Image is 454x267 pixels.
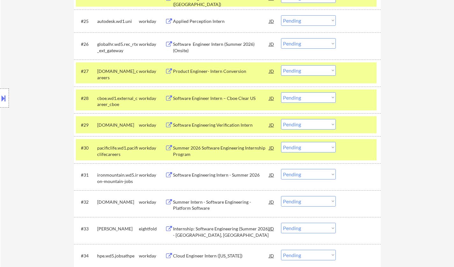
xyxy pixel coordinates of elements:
div: [DOMAIN_NAME] [97,122,139,128]
div: JD [269,15,275,27]
div: JD [269,223,275,234]
div: workday [139,95,165,102]
div: #34 [81,253,92,259]
div: [DOMAIN_NAME] [97,199,139,205]
div: JD [269,38,275,50]
div: Cloud Engineer Intern ([US_STATE]) [173,253,269,259]
div: JD [269,169,275,180]
div: workday [139,172,165,178]
div: Internship: Software Engineering (Summer 2026) - [GEOGRAPHIC_DATA], [GEOGRAPHIC_DATA] [173,226,269,238]
div: JD [269,92,275,104]
div: Product Engineer- Intern Conversion [173,68,269,74]
div: Software Engineering Verification Intern [173,122,269,128]
div: #31 [81,172,92,178]
div: JD [269,119,275,130]
div: workday [139,41,165,47]
div: eightfold [139,226,165,232]
div: workday [139,68,165,74]
div: #32 [81,199,92,205]
div: JD [269,142,275,153]
div: workday [139,18,165,25]
div: #33 [81,226,92,232]
div: Software Engineer Intern (Summer 2026) (Onsite) [173,41,269,53]
div: cboe.wd1.external_career_cboe [97,95,139,108]
div: globalhr.wd5.rec_rtx_ext_gateway [97,41,139,53]
div: JD [269,65,275,77]
div: Applied Perception Intern [173,18,269,25]
div: ironmountain.wd5.iron-mountain-jobs [97,172,139,184]
div: autodesk.wd1.uni [97,18,139,25]
div: JD [269,250,275,261]
div: workday [139,145,165,151]
div: Summer Intern - Software Engineering - Platform Software [173,199,269,211]
div: workday [139,253,165,259]
div: [PERSON_NAME] [97,226,139,232]
div: Software Engineer Intern – Cboe Clear US [173,95,269,102]
div: Software Engineering Intern - Summer 2026 [173,172,269,178]
div: pacificlife.wd1.pacificlifecareers [97,145,139,157]
div: workday [139,199,165,205]
div: #25 [81,18,92,25]
div: workday [139,122,165,128]
div: hpe.wd5.jobsathpe [97,253,139,259]
div: JD [269,196,275,207]
div: Summer 2026 Software Engineering Internship Program [173,145,269,157]
div: [DOMAIN_NAME]_careers [97,68,139,81]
